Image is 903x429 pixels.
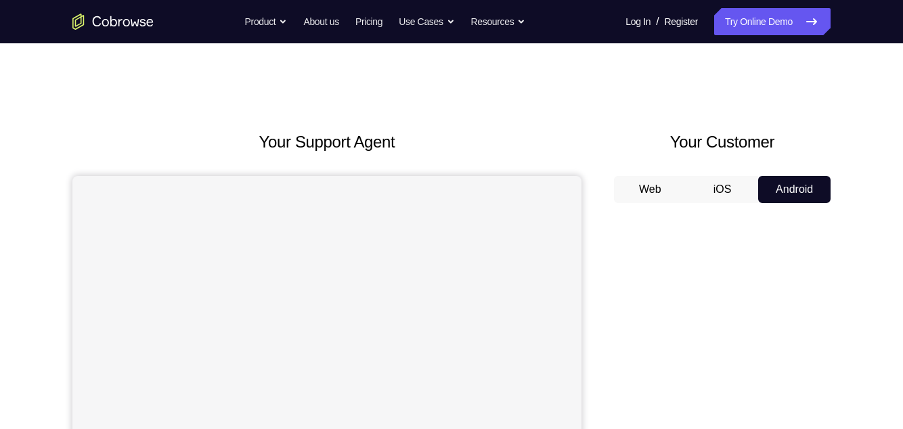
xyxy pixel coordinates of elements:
a: About us [303,8,338,35]
button: Use Cases [399,8,454,35]
button: Product [245,8,288,35]
h2: Your Support Agent [72,130,581,154]
button: Resources [471,8,526,35]
span: / [656,14,659,30]
a: Pricing [355,8,382,35]
a: Try Online Demo [714,8,831,35]
button: Android [758,176,831,203]
h2: Your Customer [614,130,831,154]
a: Go to the home page [72,14,154,30]
button: iOS [686,176,759,203]
button: Web [614,176,686,203]
a: Log In [625,8,651,35]
a: Register [665,8,698,35]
